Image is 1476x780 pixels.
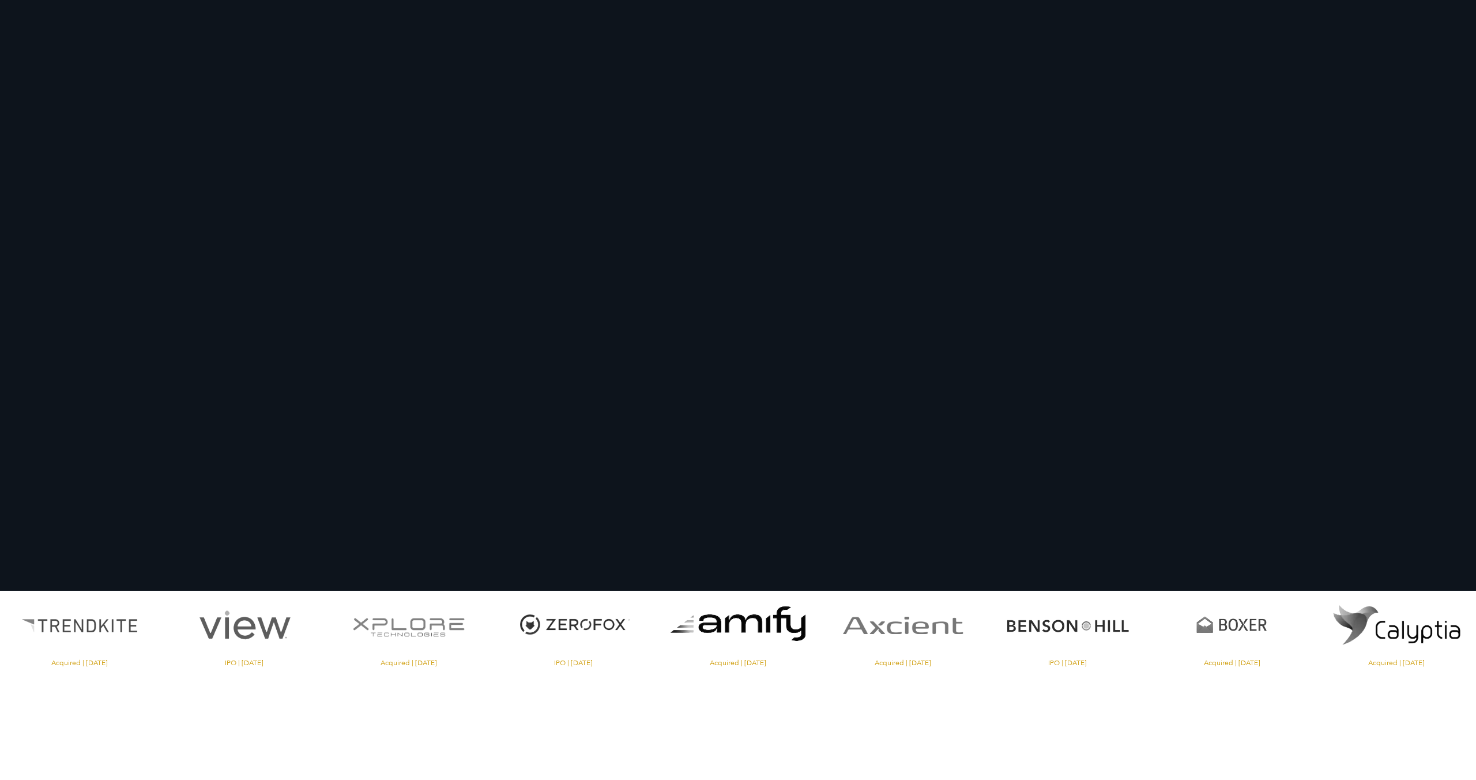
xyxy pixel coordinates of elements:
img: Boxer logo [1153,591,1312,659]
a: Visit the website [658,591,818,666]
a: Visit the View website [165,591,324,666]
span: IPO | [DATE] [165,659,324,666]
a: Visit the Boxer website [1153,591,1312,666]
img: XPlore logo [329,591,488,659]
span: Acquired | [DATE] [823,659,982,666]
span: Acquired | [DATE] [329,659,488,666]
a: Visit the ZeroFox website [494,591,653,666]
img: Axcient logo [823,591,982,659]
span: Acquired | [DATE] [1317,659,1476,666]
a: Visit the website [1317,591,1476,666]
span: Acquired | [DATE] [658,659,818,666]
span: IPO | [DATE] [494,659,653,666]
a: Visit the XPlore website [329,591,488,666]
span: Acquired | [DATE] [1153,659,1312,666]
img: View logo [165,591,324,659]
span: IPO | [DATE] [988,659,1147,666]
a: Visit the Benson Hill website [988,591,1147,666]
a: Visit the Axcient website [823,591,982,666]
img: ZeroFox logo [494,591,653,659]
img: Benson Hill logo [988,591,1147,659]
